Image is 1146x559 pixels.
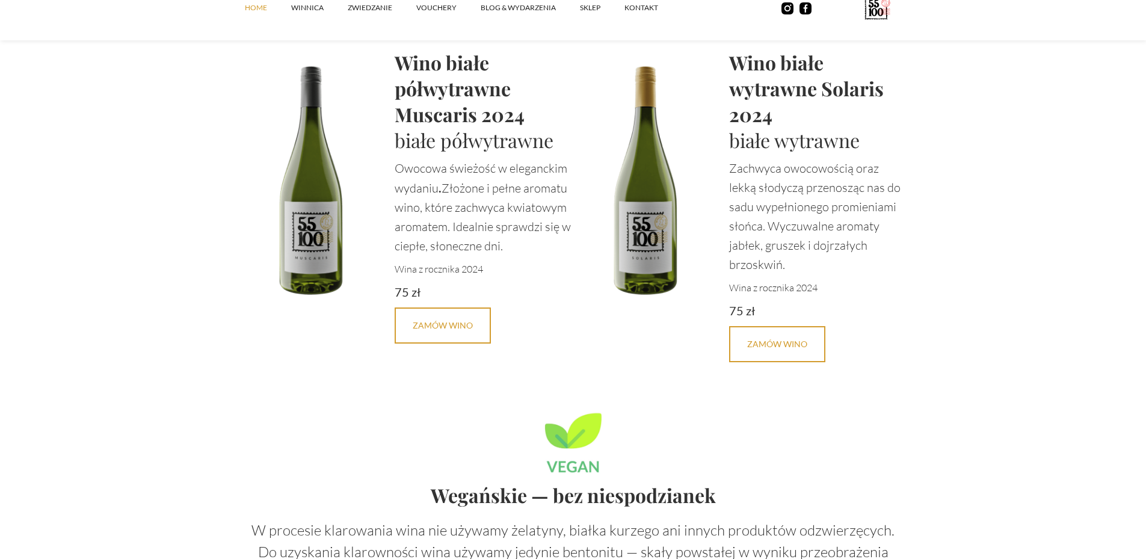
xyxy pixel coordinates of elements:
div: 75 zł [395,282,573,301]
p: Wina z rocznika 2024 [729,280,908,295]
a: Zamów Wino [729,326,825,362]
a: Zamów Wino [395,307,491,344]
div: 75 zł [729,301,908,320]
p: Owocowa świeżość w eleganckim wydaniu Złożone i pełne aromatu wino, które zachwyca kwiatowym arom... [395,159,573,256]
p: Zachwyca owocowością oraz lekką słodyczą przenosząc nas do sadu wypełnionego promieniami słońca. ... [729,159,908,274]
h1: białe półwytrawne [395,127,573,153]
strong: . [439,181,442,195]
p: Wina z rocznika 2024 [395,262,573,276]
h1: Wino białe wytrawne Solaris 2024 [729,49,908,127]
strong: Wegańskie — bez niespodzianek [431,482,716,508]
h1: Wino białe półwytrawne Muscaris 2024 [395,49,573,127]
h1: białe wytrawne [729,127,908,153]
